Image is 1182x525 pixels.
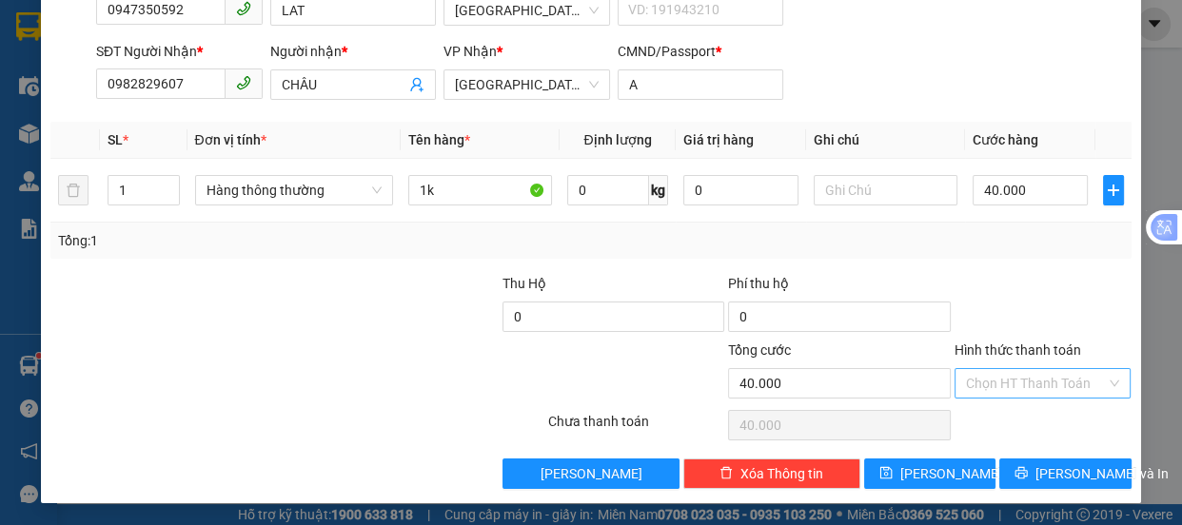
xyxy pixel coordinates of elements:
div: Quy Nhơn [223,16,356,62]
span: printer [1015,466,1028,481]
div: Chưa thanh toán [546,411,727,444]
div: Người nhận [270,41,437,62]
span: Tên hàng [408,132,470,147]
div: 0 [223,111,356,134]
span: phone [236,1,251,16]
button: printer[PERSON_NAME] và In [999,458,1131,489]
label: Hình thức thanh toán [955,342,1081,358]
span: [PERSON_NAME] [900,463,1002,484]
span: user-add [409,77,424,92]
span: kg [649,175,668,205]
span: Cước hàng [973,132,1038,147]
span: plus [1104,183,1123,198]
th: Ghi chú [806,122,965,159]
span: Đơn vị tính [195,132,266,147]
span: [PERSON_NAME] [541,463,642,484]
button: delete [58,175,89,205]
div: Tổng: 1 [58,230,458,251]
input: 0 [683,175,798,205]
button: save[PERSON_NAME] [864,458,995,489]
span: Nhận: [223,18,268,38]
span: save [879,466,893,481]
span: Thu Hộ [502,276,546,291]
div: Phí thu hộ [728,273,950,301]
div: 0974914268 [16,82,209,108]
div: CMND/Passport [618,41,784,62]
span: [PERSON_NAME] và In [1035,463,1169,484]
span: Định lượng [583,132,651,147]
div: KỸ [223,62,356,85]
div: 0905654569 [223,85,356,111]
input: Ghi Chú [814,175,957,205]
span: phone [236,75,251,90]
span: Hàng thông thường [207,176,382,204]
div: SĐT Người Nhận [96,41,263,62]
span: delete [719,466,733,481]
span: VP Nhận [443,44,497,59]
span: Tuy Hòa [455,70,599,99]
div: [GEOGRAPHIC_DATA] [16,16,209,59]
button: [PERSON_NAME] [502,458,680,489]
span: SL [108,132,123,147]
span: Tổng cước [728,342,791,358]
span: Giá trị hàng [683,132,754,147]
input: VD: Bàn, Ghế [408,175,552,205]
button: deleteXóa Thông tin [683,458,860,489]
span: Gửi: [16,16,46,36]
button: plus [1103,175,1124,205]
div: TRINH [16,59,209,82]
span: Xóa Thông tin [740,463,823,484]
